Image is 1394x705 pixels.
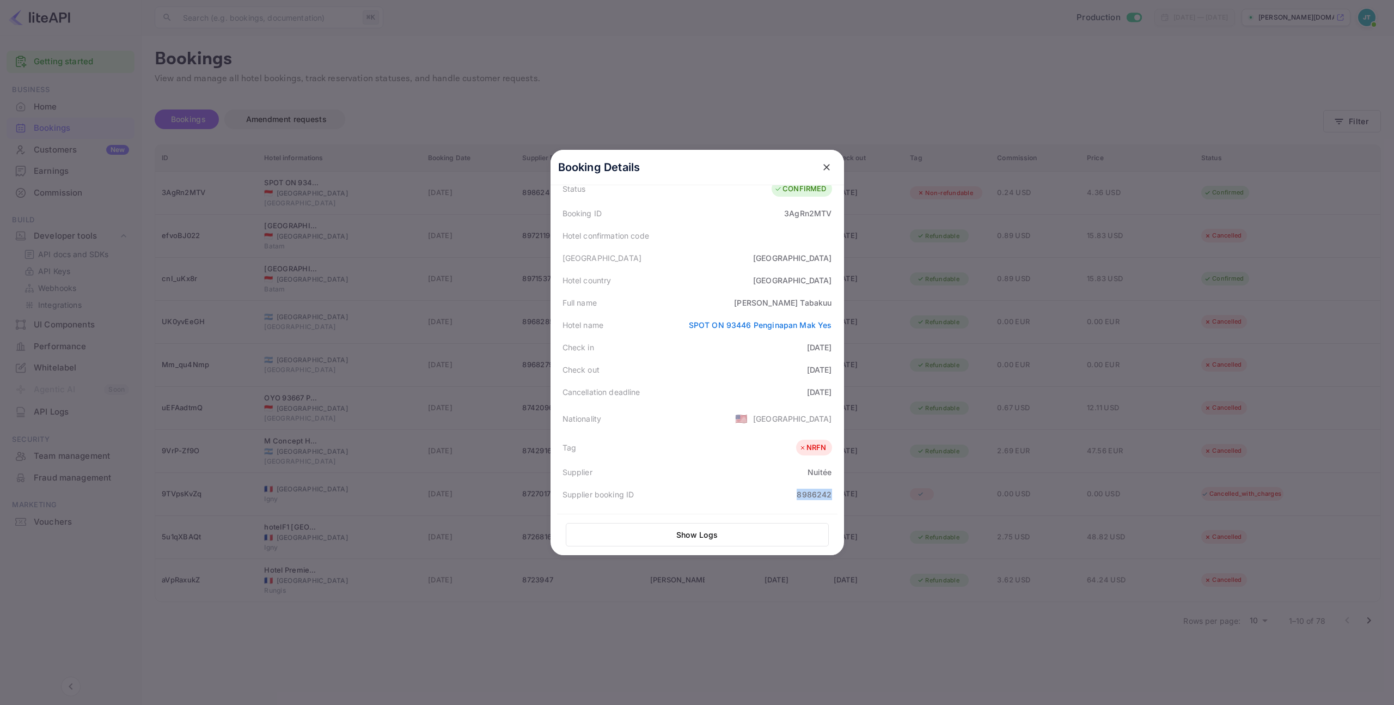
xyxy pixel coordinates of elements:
div: Cancellation deadline [563,386,640,398]
div: [PERSON_NAME] Tabakuu [734,297,831,308]
div: Check in [563,342,594,353]
div: Nuitée [808,466,832,478]
div: [DATE] [807,386,832,398]
div: Hotel country [563,275,612,286]
div: Check out [563,364,600,375]
div: Status [563,183,586,195]
button: Show Logs [566,523,829,546]
div: CONFIRMED [774,184,826,195]
div: Nationality [563,413,602,424]
div: [DATE] [807,342,832,353]
div: 8986242 [797,489,831,500]
div: [DATE] [807,364,832,375]
p: Booking Details [558,159,640,175]
a: SPOT ON 93446 Penginapan Mak Yes [689,320,832,330]
span: United States [735,409,748,428]
div: 3AgRn2MTV [784,208,831,219]
div: Supplier booking ID [563,489,634,500]
div: Full name [563,297,597,308]
div: Hotel confirmation code [563,230,649,241]
div: Tag [563,442,576,453]
div: NRFN [799,442,827,453]
div: Price [563,511,581,522]
div: [GEOGRAPHIC_DATA] [753,413,832,424]
div: Booking ID [563,208,602,219]
div: Supplier [563,466,592,478]
div: Hotel name [563,319,604,331]
button: close [817,157,836,177]
div: [GEOGRAPHIC_DATA] [753,252,832,264]
div: [GEOGRAPHIC_DATA] [753,275,832,286]
div: 4.36 [815,511,832,522]
div: [GEOGRAPHIC_DATA] [563,252,642,264]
